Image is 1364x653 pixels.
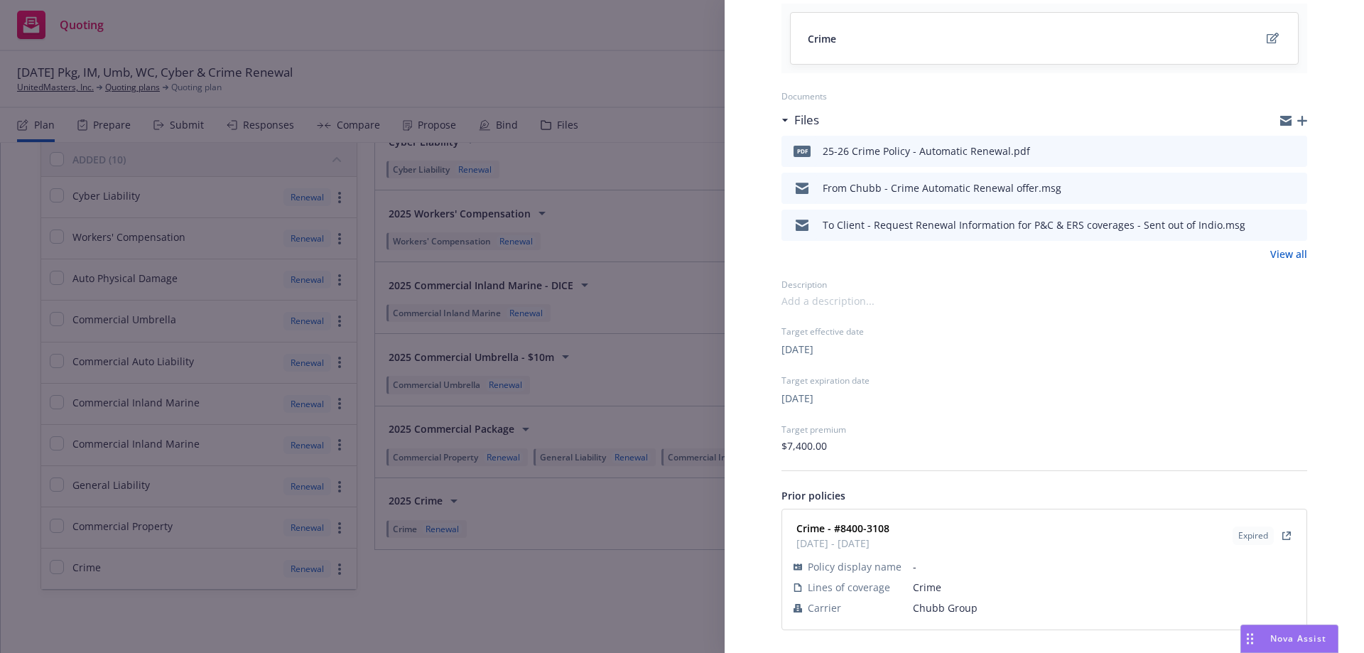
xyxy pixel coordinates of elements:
[794,146,811,156] span: pdf
[808,31,836,46] span: Crime
[781,488,1307,503] div: Prior policies
[1289,180,1301,197] button: preview file
[781,438,827,453] span: $7,400.00
[796,522,889,535] strong: Crime - #8400-3108
[781,325,1307,338] div: Target effective date
[1278,527,1295,544] a: View Policy
[1241,625,1259,652] div: Drag to move
[781,111,819,129] div: Files
[913,600,1295,615] span: Chubb Group
[823,217,1245,232] div: To Client - Request Renewal Information for P&C & ERS coverages - Sent out of Indio.msg
[794,111,819,129] h3: Files
[1266,143,1277,160] button: download file
[1289,143,1301,160] button: preview file
[808,600,841,615] span: Carrier
[781,374,1307,387] div: Target expiration date
[1270,632,1326,644] span: Nova Assist
[913,559,1295,574] span: -
[913,580,1295,595] span: Crime
[781,342,813,357] button: [DATE]
[823,180,1061,195] div: From Chubb - Crime Automatic Renewal offer.msg
[823,144,1030,158] div: 25-26 Crime Policy - Automatic Renewal.pdf
[1266,217,1277,234] button: download file
[1238,529,1268,542] span: Expired
[1270,247,1307,261] a: View all
[1289,217,1301,234] button: preview file
[1266,180,1277,197] button: download file
[808,580,890,595] span: Lines of coverage
[781,279,1307,291] div: Description
[1264,30,1281,47] a: edit
[781,391,813,406] button: [DATE]
[781,423,1307,436] div: Target premium
[796,536,889,551] span: [DATE] - [DATE]
[781,90,1307,102] div: Documents
[1240,625,1338,653] button: Nova Assist
[808,559,902,574] span: Policy display name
